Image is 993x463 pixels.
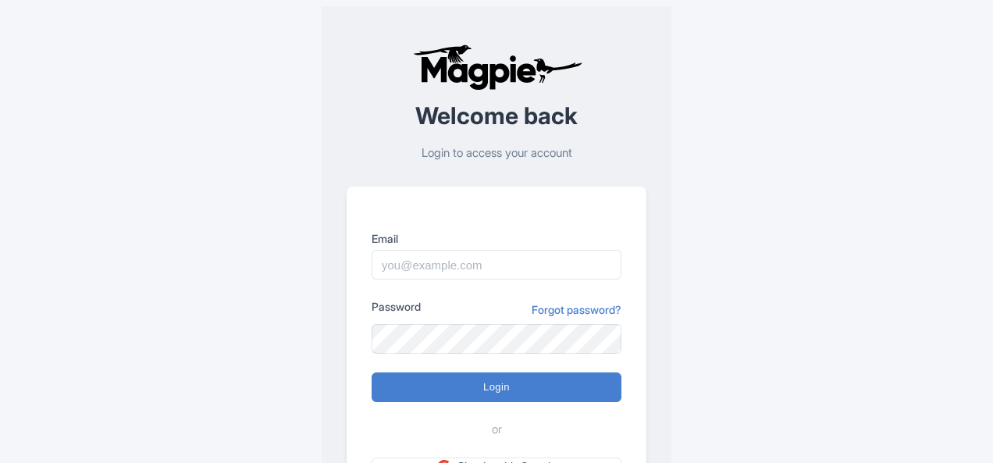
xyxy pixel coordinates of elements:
[372,372,621,402] input: Login
[347,144,646,162] p: Login to access your account
[492,421,502,439] span: or
[347,103,646,129] h2: Welcome back
[409,44,585,91] img: logo-ab69f6fb50320c5b225c76a69d11143b.png
[372,298,421,315] label: Password
[372,230,621,247] label: Email
[372,250,621,280] input: you@example.com
[532,301,621,318] a: Forgot password?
